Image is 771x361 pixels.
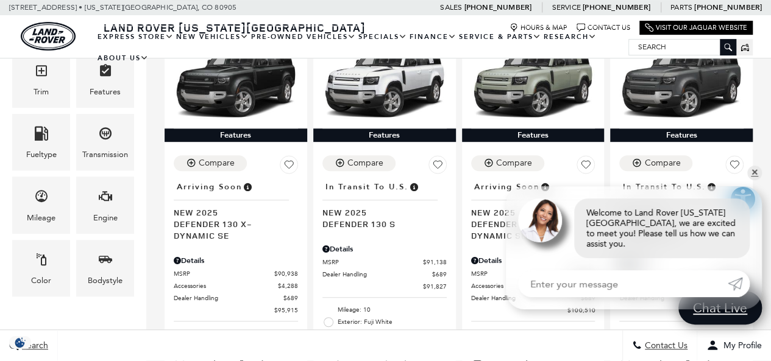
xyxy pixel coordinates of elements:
a: In Transit to U.S.New 2025Defender 130 S [322,178,447,230]
a: Submit [728,270,750,297]
div: Compare [644,158,680,169]
img: 2025 Land Rover Defender 130 X-Dynamic SE [471,36,595,129]
a: Dealer Handling $689 [471,293,595,303]
span: Parts [670,3,692,12]
a: Hours & Map [510,23,567,32]
a: Research [542,26,598,47]
button: Compare Vehicle [619,155,692,171]
a: land-rover [21,22,76,51]
span: Mileage [34,186,49,211]
button: Open user profile menu [697,331,771,361]
a: Accessories $4,288 [471,281,595,290]
a: $101,057 [619,306,744,315]
div: MileageMileage [12,177,70,233]
div: Engine [93,211,118,225]
span: $689 [283,293,298,303]
button: Save Vehicle [280,155,298,178]
li: Mileage: 10 [471,328,595,340]
span: $90,938 [274,269,298,278]
button: Explore your accessibility options [730,186,756,212]
a: In Transit to U.S.New 2025Defender 130 X-Dynamic SE [619,178,744,241]
span: Transmission [98,123,113,148]
li: Mileage: 10 [619,328,744,340]
a: $91,827 [322,282,447,291]
span: Trim [34,60,49,85]
span: $4,288 [278,281,298,290]
img: 2025 Land Rover Defender 130 X-Dynamic SE [174,36,298,129]
div: Compare [496,158,532,169]
div: Bodystyle [88,274,123,287]
div: Features [90,85,121,99]
span: Exterior: Fuji White [338,316,447,328]
img: Land Rover [21,22,76,51]
aside: Accessibility Help Desk [730,186,756,215]
span: $91,138 [423,258,447,267]
span: Features [98,60,113,85]
div: Compare [347,158,383,169]
a: MSRP $95,533 [471,269,595,278]
button: Compare Vehicle [471,155,544,171]
span: Fueltype [34,123,49,148]
nav: Main Navigation [96,26,628,69]
a: Pre-Owned Vehicles [250,26,357,47]
div: TrimTrim [12,51,70,108]
a: Dealer Handling $689 [322,270,447,279]
span: Bodystyle [98,249,113,274]
a: Specials [357,26,408,47]
button: Save Vehicle [577,155,595,178]
a: Finance [408,26,458,47]
li: Mileage: 10 [174,328,298,340]
a: EXPRESS STORE [96,26,175,47]
div: Mileage [27,211,55,225]
span: Dealer Handling [471,293,581,303]
li: Mileage: 10 [322,304,447,316]
a: [PHONE_NUMBER] [464,2,531,12]
span: Arriving Soon [474,180,539,194]
div: ColorColor [12,240,70,296]
button: Save Vehicle [725,155,744,178]
a: New Vehicles [175,26,250,47]
div: Fueltype [26,148,57,161]
a: [PHONE_NUMBER] [583,2,650,12]
span: Service [552,3,580,12]
div: Compare [199,158,235,169]
img: Agent profile photo [518,198,562,242]
a: Visit Our Jaguar Website [645,23,747,32]
span: Accessories [471,281,575,290]
a: MSRP $90,938 [174,269,298,278]
div: FueltypeFueltype [12,114,70,170]
img: Opt-Out Icon [6,336,34,349]
div: FeaturesFeatures [76,51,134,108]
span: My Profile [719,341,762,351]
a: Service & Parts [458,26,542,47]
div: Color [31,274,51,287]
span: Land Rover [US_STATE][GEOGRAPHIC_DATA] [104,20,366,35]
span: Arriving Soon [177,180,242,194]
span: Vehicle is preparing for delivery to the retailer. MSRP will be finalized when the vehicle arrive... [242,180,253,194]
span: Contact Us [642,341,688,351]
div: Features [462,128,605,142]
input: Search [629,40,736,54]
div: Pricing Details - Defender 130 X-Dynamic SE [174,255,298,266]
span: MSRP [322,258,423,267]
input: Enter your message [518,270,728,297]
span: In Transit to U.S. [325,180,408,194]
img: 2025 Land Rover Defender 130 X-Dynamic SE [619,36,744,129]
div: EngineEngine [76,177,134,233]
div: Pricing Details - Defender 130 X-Dynamic SE [471,255,595,266]
div: Pricing Details - Defender 130 S [322,244,447,254]
span: Color [34,249,49,274]
a: $95,915 [174,306,298,315]
span: Dealer Handling [322,270,432,279]
span: Accessories [174,281,278,290]
div: Features [165,128,307,142]
span: Vehicle is preparing for delivery to the retailer. MSRP will be finalized when the vehicle arrive... [539,180,550,194]
span: Defender 130 S [322,218,438,230]
a: Arriving SoonNew 2025Defender 130 X-Dynamic SE [471,178,595,241]
a: Dealer Handling $689 [174,293,298,303]
span: Defender 130 X-Dynamic SE [174,218,289,241]
button: Save Vehicle [428,155,447,178]
span: Vehicle has shipped from factory of origin. Estimated time of delivery to Retailer is on average ... [408,180,419,194]
img: 2025 Land Rover Defender 130 S [322,36,447,129]
section: Click to Open Cookie Consent Modal [6,336,34,349]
